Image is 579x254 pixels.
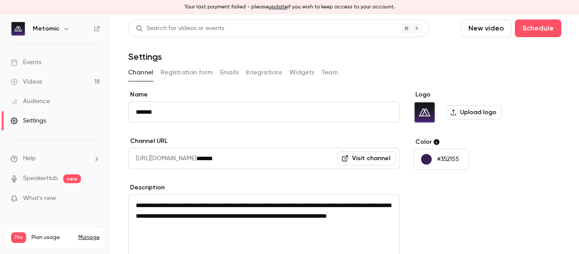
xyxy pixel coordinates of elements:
a: SpeakerHub [23,174,58,183]
div: Search for videos or events [136,24,224,33]
button: Registration form [161,65,213,80]
label: Color [414,138,549,146]
div: Videos [11,77,42,86]
button: update [268,3,288,11]
button: Widgets [289,65,314,80]
img: Metomic [11,22,25,36]
button: Emails [220,65,239,80]
button: Channel [128,65,153,80]
a: Manage [78,234,100,241]
iframe: Noticeable Trigger [89,195,100,203]
li: help-dropdown-opener [11,154,100,163]
p: Your last payment failed - please if you wish to keep access to your account. [184,3,395,11]
h1: Settings [128,51,162,62]
label: Logo [414,90,549,99]
span: Pro [11,232,26,243]
span: What's new [23,194,56,203]
span: [URL][DOMAIN_NAME] [128,148,196,169]
div: Events [11,58,41,67]
label: Description [128,183,399,192]
div: Audience [11,97,50,106]
label: Upload logo [446,105,502,119]
label: Name [128,90,399,99]
span: Plan usage [31,234,73,241]
button: Team [322,65,338,80]
label: Channel URL [128,137,399,146]
span: new [63,174,81,183]
h6: Metomic [33,24,59,33]
button: Schedule [515,19,561,37]
button: Integrations [246,65,282,80]
a: Visit channel [337,151,396,165]
span: Help [23,154,36,163]
button: #352155 [414,149,469,170]
img: Metomic [414,102,435,123]
button: New video [461,19,511,37]
div: Settings [11,116,46,125]
p: #352155 [437,155,459,164]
